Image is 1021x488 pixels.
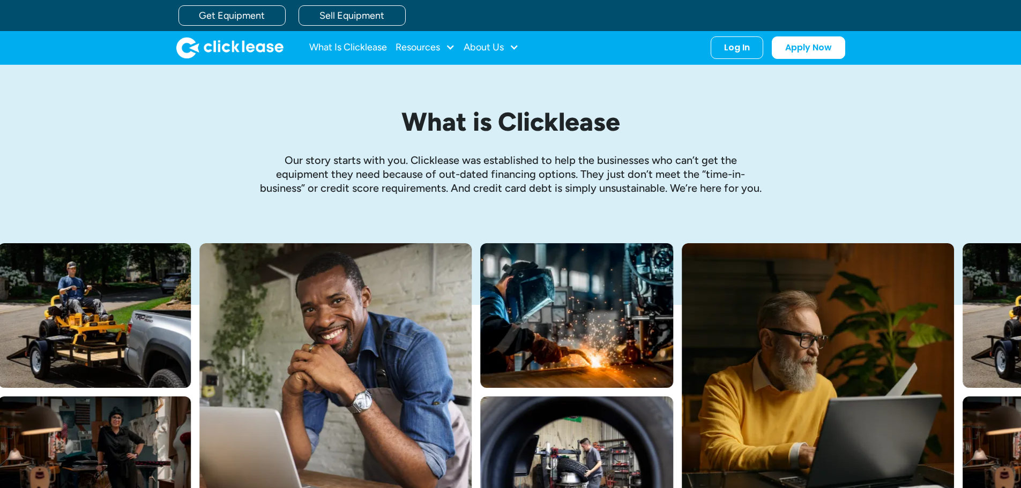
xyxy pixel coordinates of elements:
a: Sell Equipment [299,5,406,26]
a: Apply Now [772,36,845,59]
div: Log In [724,42,750,53]
a: What Is Clicklease [309,37,387,58]
img: Clicklease logo [176,37,284,58]
img: A welder in a large mask working on a large pipe [480,243,673,388]
a: home [176,37,284,58]
div: Resources [396,37,455,58]
p: Our story starts with you. Clicklease was established to help the businesses who can’t get the eq... [259,153,763,195]
h1: What is Clicklease [259,108,763,136]
a: Get Equipment [178,5,286,26]
div: About Us [464,37,519,58]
